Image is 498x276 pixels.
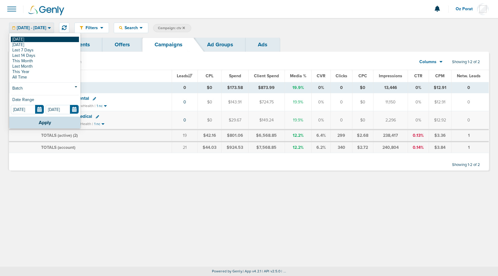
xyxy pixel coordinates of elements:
[41,114,92,119] span: NexHealth - CTV Medical
[408,93,429,111] td: 0%
[414,73,422,78] span: CTR
[198,93,221,111] td: $0
[222,82,249,93] td: $173.58
[11,69,79,75] a: This Year
[317,73,325,78] span: CVR
[248,111,285,130] td: $149.24
[206,73,213,78] span: CPL
[331,111,352,130] td: 0
[198,130,221,142] td: $42.16
[183,100,186,105] a: 0
[11,75,79,80] a: All Time
[281,269,286,273] span: | ...
[290,73,306,78] span: Media %
[11,37,79,42] a: [DATE]
[41,96,89,101] span: Nexhealth - CTV Dental
[352,130,373,142] td: $2.68
[352,111,373,130] td: $0
[177,73,192,78] span: Leads
[172,142,198,153] td: 21
[9,117,80,128] button: Apply
[452,60,480,65] span: Showing 1-2 of 2
[312,142,331,153] td: 6.2%
[122,25,140,30] span: Search
[408,130,429,142] td: 0.13%
[451,130,489,142] td: 1
[172,82,198,93] td: 0
[373,142,408,153] td: 240,804
[352,142,373,153] td: $2.72
[262,269,280,273] span: | API v2.5.0
[17,26,46,30] span: [DATE] - [DATE]
[61,38,102,52] a: Clients
[222,93,249,111] td: $143.91
[429,82,451,93] td: $12.91
[331,130,352,142] td: 299
[222,130,249,142] td: $801.06
[358,73,367,78] span: CPC
[74,133,77,138] span: 2
[419,59,436,65] span: Columns
[456,7,477,11] span: Oz Porat
[248,93,285,111] td: $724.75
[285,82,312,93] td: 19.9%
[285,111,312,130] td: 19.9%
[195,38,246,52] a: Ad Groups
[285,142,312,153] td: 12.2%
[435,73,445,78] span: CPM
[29,6,64,15] img: Genly
[11,48,79,53] a: Last 7 Days
[429,142,451,153] td: $3.84
[97,104,103,108] small: 1 nc
[331,142,352,153] td: 340
[102,38,142,52] a: Offers
[429,111,451,130] td: $12.92
[94,122,100,126] small: 1 nc
[352,93,373,111] td: $0
[379,73,402,78] span: Impressions
[222,142,249,153] td: $924.53
[312,82,331,93] td: 0%
[248,82,285,93] td: $873.99
[248,142,285,153] td: $7,568.85
[9,38,61,52] a: Dashboard
[254,73,279,78] span: Client Spend
[451,93,489,111] td: 0
[312,130,331,142] td: 6.4%
[11,42,79,48] a: [DATE]
[285,130,312,142] td: 12.2%
[11,58,79,64] a: This Month
[312,111,331,130] td: 0%
[243,269,261,273] span: | App v4.2.1
[172,130,198,142] td: 19
[38,142,172,153] td: TOTALS (account)
[198,82,221,93] td: $0
[183,118,186,123] a: 0
[373,111,408,130] td: 2,296
[452,162,480,167] span: Showing 1-2 of 2
[285,93,312,111] td: 19.9%
[451,111,489,130] td: 0
[83,25,100,30] span: Filters
[451,82,489,93] td: 0
[222,111,249,130] td: $29.67
[198,111,221,130] td: $0
[331,93,352,111] td: 0
[11,85,79,93] a: Batch
[77,104,95,108] small: NexHealth |
[352,82,373,93] td: $0
[11,64,79,69] a: Last Month
[158,26,185,31] span: Campaign: ctv
[229,73,241,78] span: Spend
[408,111,429,130] td: 0%
[457,73,481,78] span: Netw. Leads
[246,38,280,52] a: Ads
[248,130,285,142] td: $6,568.85
[373,93,408,111] td: 11,150
[336,73,347,78] span: Clicks
[142,38,195,52] a: Campaigns
[408,82,429,93] td: 0%
[38,130,172,142] td: TOTALS (active) ( )
[312,93,331,111] td: 0%
[38,82,172,93] td: TOTALS ( )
